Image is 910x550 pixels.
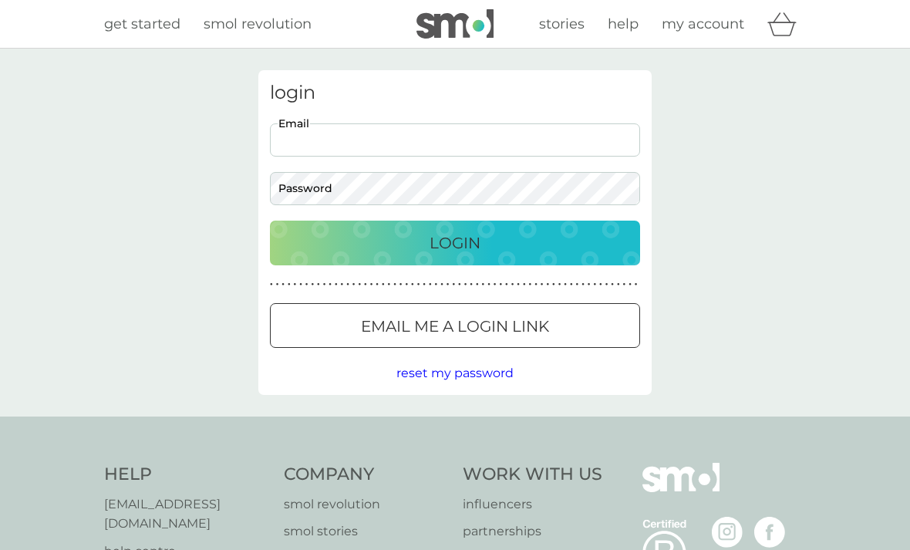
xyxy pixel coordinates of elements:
a: [EMAIL_ADDRESS][DOMAIN_NAME] [104,494,268,534]
p: ● [305,281,308,288]
p: ● [617,281,620,288]
p: ● [281,281,285,288]
p: ● [494,281,497,288]
h3: login [270,82,640,104]
p: ● [487,281,490,288]
h4: Work With Us [463,463,602,487]
p: ● [411,281,414,288]
p: ● [499,281,502,288]
button: Login [270,221,640,265]
p: ● [529,281,532,288]
p: ● [382,281,385,288]
p: ● [317,281,320,288]
a: smol stories [284,521,448,542]
p: ● [276,281,279,288]
p: ● [299,281,302,288]
p: ● [482,281,485,288]
p: ● [629,281,632,288]
p: ● [341,281,344,288]
p: ● [376,281,379,288]
a: my account [662,13,744,35]
p: ● [588,281,591,288]
img: visit the smol Instagram page [712,517,743,548]
div: basket [767,8,806,39]
a: smol revolution [284,494,448,515]
a: help [608,13,639,35]
p: ● [635,281,638,288]
button: Email me a login link [270,303,640,348]
p: ● [605,281,608,288]
p: Email me a login link [361,314,549,339]
h4: Help [104,463,268,487]
p: ● [323,281,326,288]
p: ● [311,281,314,288]
p: ● [511,281,514,288]
p: ● [364,281,367,288]
p: ● [417,281,420,288]
p: ● [429,281,432,288]
p: ● [399,281,403,288]
p: ● [505,281,508,288]
p: ● [358,281,361,288]
p: ● [440,281,443,288]
p: ● [464,281,467,288]
p: ● [329,281,332,288]
p: ● [546,281,549,288]
span: get started [104,15,180,32]
p: Login [430,231,480,255]
a: influencers [463,494,602,515]
span: my account [662,15,744,32]
p: ● [470,281,473,288]
p: ● [458,281,461,288]
p: ● [552,281,555,288]
p: ● [517,281,520,288]
p: ● [534,281,538,288]
p: ● [388,281,391,288]
a: smol revolution [204,13,312,35]
p: ● [570,281,573,288]
p: ● [576,281,579,288]
h4: Company [284,463,448,487]
p: ● [523,281,526,288]
p: ● [393,281,396,288]
p: ● [405,281,408,288]
span: help [608,15,639,32]
p: ● [611,281,614,288]
p: ● [623,281,626,288]
p: ● [423,281,426,288]
p: ● [288,281,291,288]
a: partnerships [463,521,602,542]
p: ● [599,281,602,288]
span: smol revolution [204,15,312,32]
p: ● [593,281,596,288]
p: ● [435,281,438,288]
p: ● [352,281,356,288]
a: stories [539,13,585,35]
img: visit the smol Facebook page [754,517,785,548]
p: ● [564,281,567,288]
p: ● [581,281,585,288]
img: smol [416,9,494,39]
a: get started [104,13,180,35]
p: ● [447,281,450,288]
p: ● [335,281,338,288]
p: ● [370,281,373,288]
p: ● [346,281,349,288]
img: smol [642,463,720,515]
span: stories [539,15,585,32]
span: reset my password [396,366,514,380]
button: reset my password [396,363,514,383]
p: ● [270,281,273,288]
p: ● [452,281,455,288]
p: ● [541,281,544,288]
p: ● [558,281,561,288]
p: ● [476,281,479,288]
p: ● [294,281,297,288]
